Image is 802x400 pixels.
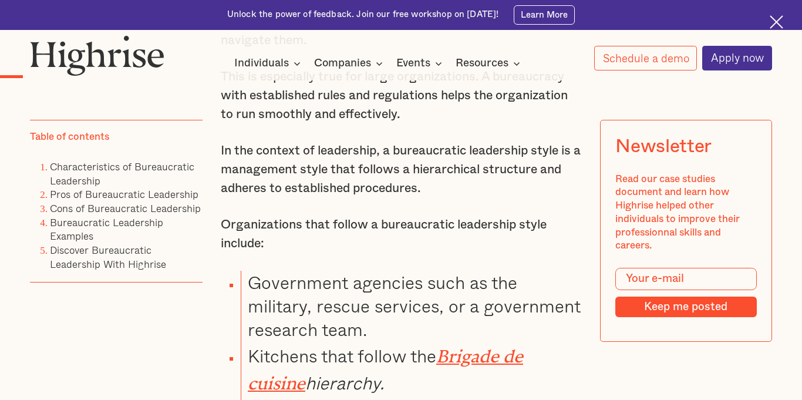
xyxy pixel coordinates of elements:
[314,56,386,70] div: Companies
[50,214,163,244] a: Bureaucratic Leadership Examples
[50,243,166,273] a: Discover Bureaucratic Leadership With Highrise
[770,15,783,29] img: Cross icon
[50,201,201,217] a: Cons of Bureaucratic Leadership
[241,341,581,394] li: Kitchens that follow the
[396,56,446,70] div: Events
[702,46,772,70] a: Apply now
[30,35,164,76] img: Highrise logo
[594,46,697,70] a: Schedule a demo
[615,173,756,253] div: Read our case studies document and learn how Highrise helped other individuals to improve their p...
[248,346,523,385] a: Brigade de cuisine
[50,187,198,203] a: Pros of Bureaucratic Leadership
[305,369,384,396] em: hierarchy.
[456,56,508,70] div: Resources
[396,56,430,70] div: Events
[456,56,524,70] div: Resources
[514,5,575,25] a: Learn More
[241,271,581,341] li: Government agencies such as the military, rescue services, or a government research team.
[234,56,289,70] div: Individuals
[615,136,712,158] div: Newsletter
[314,56,371,70] div: Companies
[234,56,304,70] div: Individuals
[227,9,498,21] div: Unlock the power of feedback. Join our free workshop on [DATE]!
[615,297,756,318] input: Keep me posted
[221,216,581,253] p: Organizations that follow a bureaucratic leadership style include:
[615,268,756,318] form: Modal Form
[221,68,581,124] p: This is especially true for large organizations. A bureaucracy with established rules and regulat...
[50,159,194,189] a: Characteristics of Bureaucratic Leadership
[615,268,756,290] input: Your e-mail
[30,131,109,144] div: Table of contents
[221,142,581,198] p: In the context of leadership, a bureaucratic leadership style is a management style that follows ...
